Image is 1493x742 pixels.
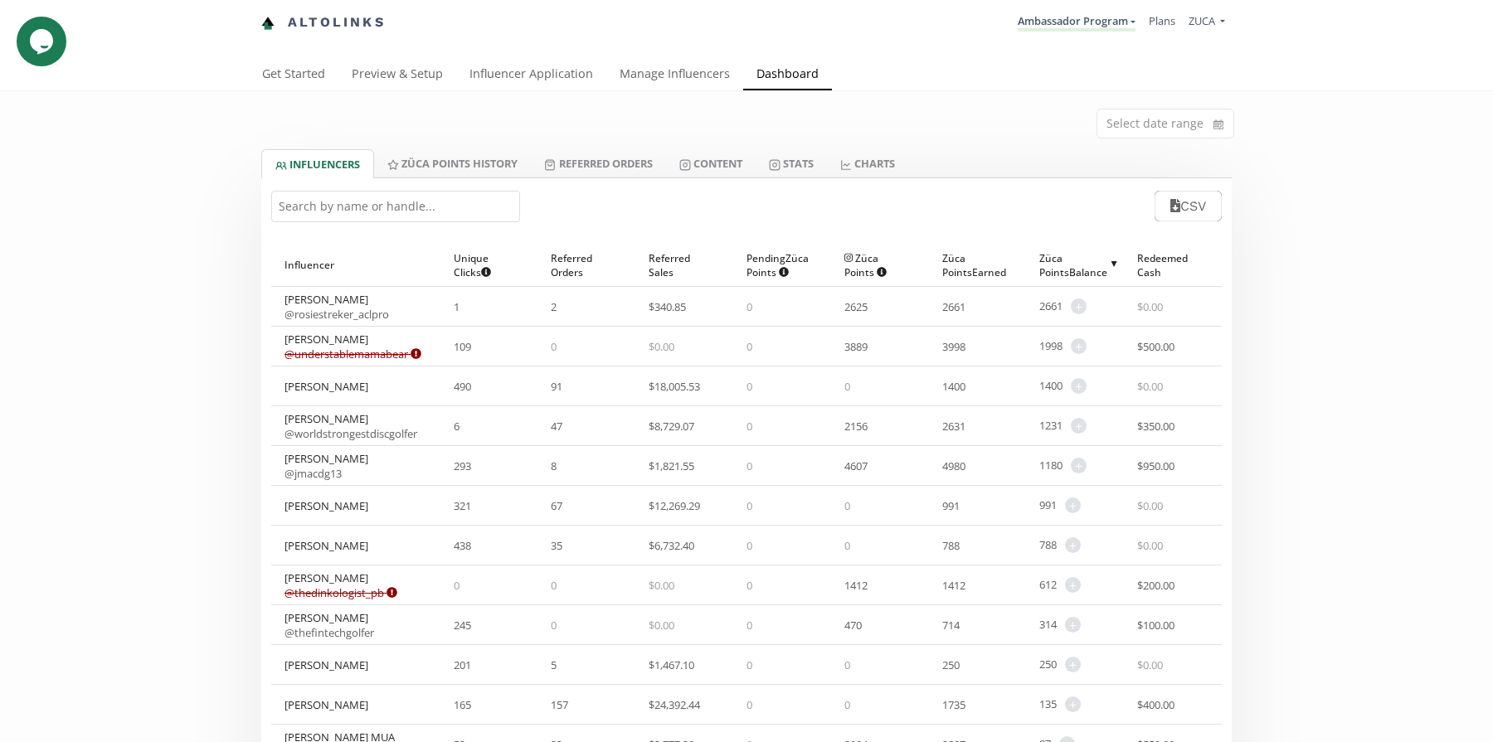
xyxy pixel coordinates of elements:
[746,299,752,314] span: 0
[1137,419,1174,434] span: $ 350.00
[1039,378,1063,394] span: 1400
[1039,657,1057,672] span: 250
[454,538,471,553] span: 438
[271,191,520,222] input: Search by name or handle...
[261,9,386,36] a: Altolinks
[454,419,460,434] span: 6
[1137,697,1174,712] span: $ 400.00
[827,149,908,177] a: CHARTS
[1039,537,1057,553] span: 788
[649,244,720,286] div: Referred Sales
[551,458,557,473] span: 8
[249,59,338,92] a: Get Started
[454,498,471,513] span: 321
[1039,577,1057,593] span: 612
[284,332,421,361] div: [PERSON_NAME]
[1137,458,1174,473] span: $ 950.00
[649,419,694,434] span: $ 8,729.07
[454,339,471,354] span: 109
[844,419,868,434] span: 2156
[649,379,700,394] span: $ 18,005.53
[551,618,557,633] span: 0
[1071,378,1087,394] span: +
[844,299,868,314] span: 2625
[844,657,850,672] span: 0
[284,307,389,322] a: @rosiestreker_aclpro
[942,498,960,513] span: 991
[1149,13,1175,28] a: Plans
[1039,244,1111,286] div: Züca Points Balance
[1189,13,1225,32] a: ZUCA
[338,59,456,92] a: Preview & Setup
[454,578,460,593] span: 0
[1137,657,1163,672] span: $ 0.00
[606,59,743,92] a: Manage Influencers
[746,618,752,633] span: 0
[531,149,665,177] a: Referred Orders
[1137,299,1163,314] span: $ 0.00
[284,625,374,640] a: @thefintechgolfer
[551,244,622,286] div: Referred Orders
[261,149,374,178] a: INFLUENCERS
[746,578,752,593] span: 0
[844,251,902,279] span: Züca Points
[284,411,417,441] div: [PERSON_NAME]
[746,498,752,513] span: 0
[844,339,868,354] span: 3889
[454,299,460,314] span: 1
[942,244,1014,286] div: Züca Points Earned
[844,498,850,513] span: 0
[942,458,965,473] span: 4980
[551,498,562,513] span: 67
[1137,339,1174,354] span: $ 500.00
[942,538,960,553] span: 788
[942,379,965,394] span: 1400
[1213,116,1223,133] svg: calendar
[284,657,368,672] div: [PERSON_NAME]
[1039,696,1057,712] span: 135
[454,697,471,712] span: 165
[1071,418,1087,434] span: +
[746,538,752,553] span: 0
[844,697,850,712] span: 0
[1071,338,1087,354] span: +
[746,379,752,394] span: 0
[942,618,960,633] span: 714
[454,458,471,473] span: 293
[17,17,70,66] iframe: chat widget
[284,697,368,712] div: [PERSON_NAME]
[551,538,562,553] span: 35
[942,578,965,593] span: 1412
[649,578,674,593] span: $ 0.00
[746,657,752,672] span: 0
[454,251,512,279] span: Unique Clicks
[551,697,568,712] span: 157
[649,538,694,553] span: $ 6,732.40
[1107,256,1121,274] span: ▲
[551,379,562,394] span: 91
[551,657,557,672] span: 5
[844,618,862,633] span: 470
[746,251,809,279] span: Pending Züca Points
[649,339,674,354] span: $ 0.00
[844,578,868,593] span: 1412
[1065,577,1081,593] span: +
[746,458,752,473] span: 0
[1065,497,1081,513] span: +
[284,244,427,286] div: Influencer
[649,498,700,513] span: $ 12,269.29
[844,379,850,394] span: 0
[284,570,397,600] div: [PERSON_NAME]
[284,498,368,513] div: [PERSON_NAME]
[1137,244,1209,286] div: Redeemed Cash
[454,379,471,394] span: 490
[942,339,965,354] span: 3998
[1039,418,1063,434] span: 1231
[649,299,686,314] span: $ 340.85
[1065,537,1081,553] span: +
[1189,13,1215,28] span: ZUCA
[261,17,275,30] img: favicon-32x32.png
[551,299,557,314] span: 2
[454,657,471,672] span: 201
[666,149,756,177] a: Content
